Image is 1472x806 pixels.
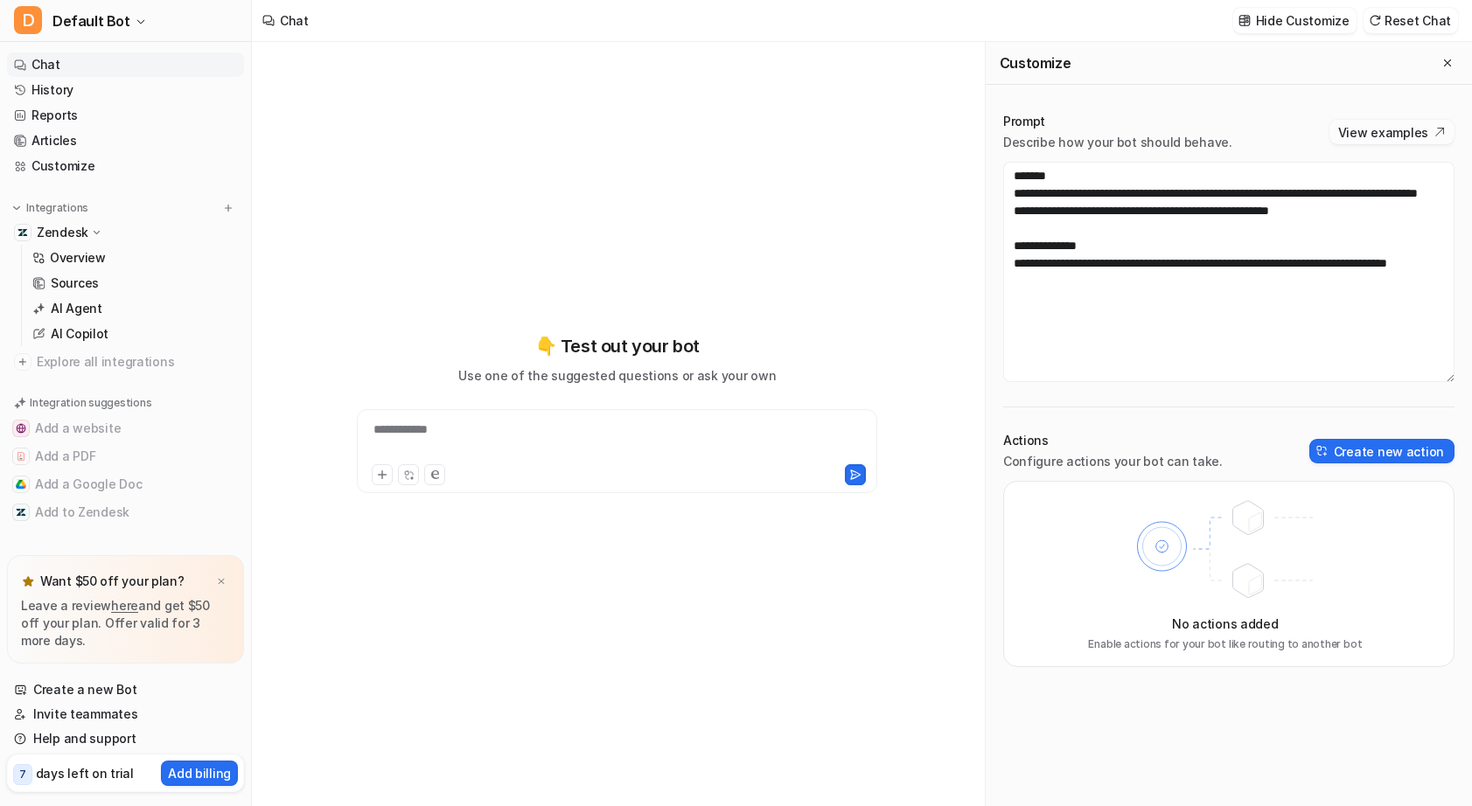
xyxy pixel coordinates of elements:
a: Customize [7,154,244,178]
p: Use one of the suggested questions or ask your own [458,366,776,385]
a: Explore all integrations [7,350,244,374]
button: Reset Chat [1364,8,1458,33]
img: star [21,574,35,588]
img: Zendesk [17,227,28,238]
button: Hide Customize [1233,8,1357,33]
a: Reports [7,103,244,128]
a: Help and support [7,726,244,751]
span: D [14,6,42,34]
a: Articles [7,129,244,153]
img: Add a website [16,423,26,434]
a: Sources [25,271,244,295]
button: Close flyout [1437,52,1458,73]
p: Add billing [168,764,231,782]
button: Integrations [7,199,94,217]
img: x [216,576,227,587]
a: Overview [25,246,244,270]
a: here [111,598,138,613]
img: explore all integrations [14,353,31,371]
img: expand menu [10,202,23,214]
p: No actions added [1172,615,1279,633]
a: Chat [7,52,244,77]
a: AI Agent [25,296,244,321]
p: Zendesk [37,224,88,241]
img: create-action-icon.svg [1316,445,1329,457]
p: Sources [51,274,99,292]
img: reset [1369,14,1381,27]
button: Add billing [161,761,238,786]
button: Add a PDFAdd a PDF [7,442,244,470]
img: Add a PDF [16,451,26,462]
div: Chat [280,11,309,30]
button: Create new action [1309,439,1455,463]
h2: Customize [1000,54,1071,72]
img: Add to Zendesk [16,507,26,518]
p: Enable actions for your bot like routing to another bot [1088,636,1362,652]
p: Leave a review and get $50 off your plan. Offer valid for 3 more days. [21,597,230,650]
button: Add a websiteAdd a website [7,414,244,442]
a: Create a new Bot [7,677,244,702]
p: Prompt [1003,113,1232,130]
p: days left on trial [36,764,134,782]
p: Integrations [26,201,88,215]
p: Want $50 off your plan? [40,573,185,590]
p: Integration suggestions [30,395,151,411]
button: Add to ZendeskAdd to Zendesk [7,498,244,526]
p: Describe how your bot should behave. [1003,134,1232,151]
img: menu_add.svg [222,202,234,214]
p: Configure actions your bot can take. [1003,453,1223,470]
p: Actions [1003,432,1223,449]
a: History [7,78,244,102]
p: Overview [50,249,106,267]
p: 7 [19,767,26,782]
a: AI Copilot [25,322,244,346]
p: AI Copilot [51,325,108,343]
p: Hide Customize [1256,11,1350,30]
span: Explore all integrations [37,348,237,376]
p: AI Agent [51,300,102,317]
a: Invite teammates [7,702,244,726]
img: customize [1238,14,1251,27]
p: 👇 Test out your bot [535,333,700,359]
img: Add a Google Doc [16,479,26,490]
span: Default Bot [52,9,130,33]
button: View examples [1329,120,1455,144]
button: Add a Google DocAdd a Google Doc [7,470,244,498]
